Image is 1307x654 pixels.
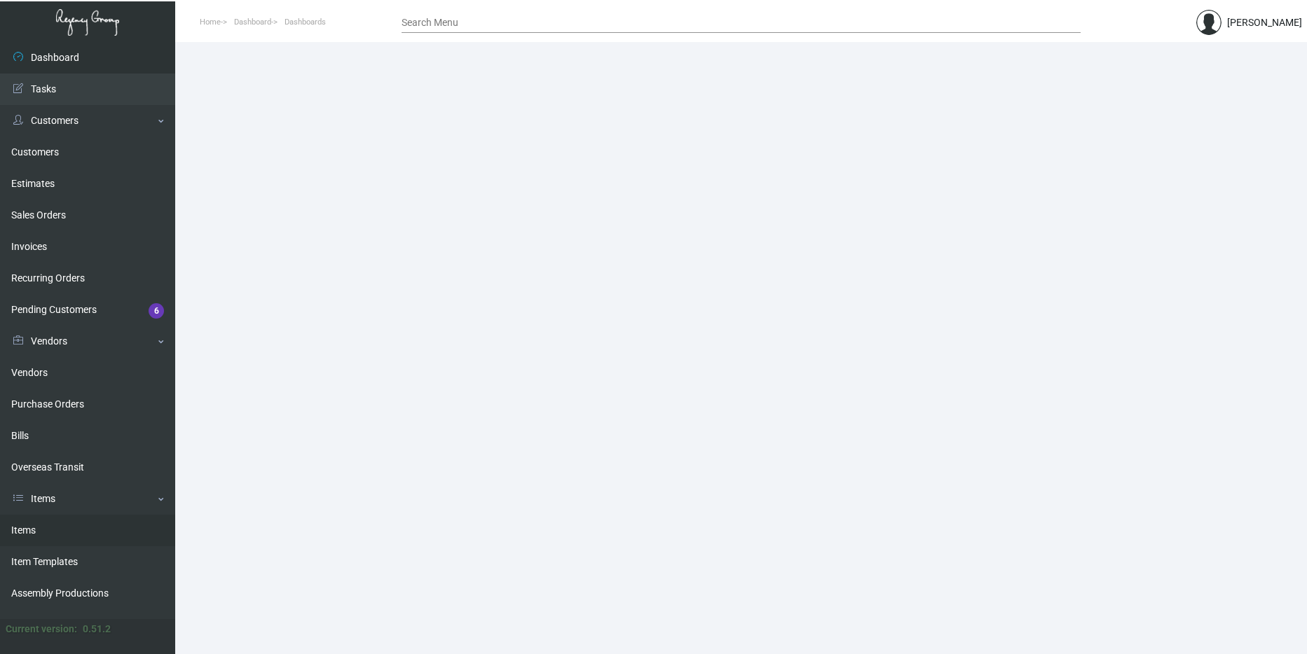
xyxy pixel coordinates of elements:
span: Dashboard [234,18,271,27]
div: [PERSON_NAME] [1227,15,1302,30]
span: Dashboards [285,18,326,27]
div: Current version: [6,622,77,636]
img: admin@bootstrapmaster.com [1196,10,1222,35]
span: Home [200,18,221,27]
div: 0.51.2 [83,622,111,636]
